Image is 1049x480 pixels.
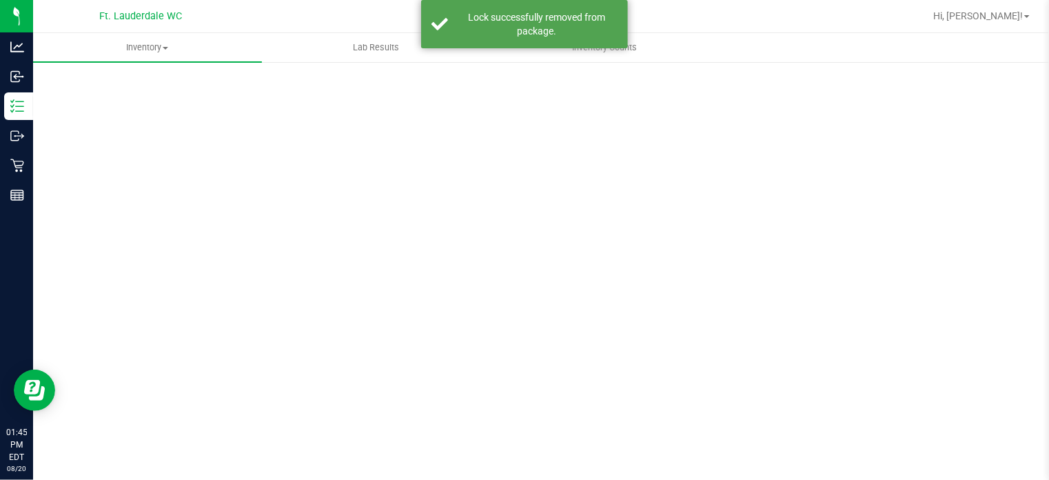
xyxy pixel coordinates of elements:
[10,188,24,202] inline-svg: Reports
[6,463,27,474] p: 08/20
[10,159,24,172] inline-svg: Retail
[33,33,262,62] a: Inventory
[14,370,55,411] iframe: Resource center
[456,10,618,38] div: Lock successfully removed from package.
[10,99,24,113] inline-svg: Inventory
[10,40,24,54] inline-svg: Analytics
[10,129,24,143] inline-svg: Outbound
[33,41,262,54] span: Inventory
[334,41,418,54] span: Lab Results
[10,70,24,83] inline-svg: Inbound
[99,10,182,22] span: Ft. Lauderdale WC
[262,33,491,62] a: Lab Results
[933,10,1023,21] span: Hi, [PERSON_NAME]!
[6,426,27,463] p: 01:45 PM EDT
